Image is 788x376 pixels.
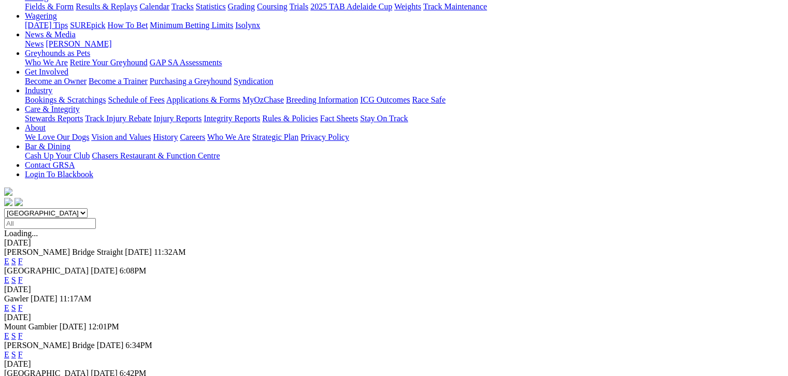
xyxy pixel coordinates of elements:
div: Racing [25,2,784,11]
a: How To Bet [108,21,148,30]
a: Become a Trainer [89,77,148,85]
a: Contact GRSA [25,161,75,169]
span: 11:32AM [154,248,186,256]
a: Fields & Form [25,2,74,11]
a: Trials [289,2,308,11]
div: Wagering [25,21,784,30]
a: Isolynx [235,21,260,30]
a: Stay On Track [360,114,408,123]
span: [DATE] [91,266,118,275]
span: 6:08PM [120,266,147,275]
span: 11:17AM [60,294,92,303]
a: Breeding Information [286,95,358,104]
a: Get Involved [25,67,68,76]
a: Who We Are [207,133,250,141]
a: Race Safe [412,95,445,104]
span: [DATE] [125,248,152,256]
a: E [4,257,9,266]
a: Strategic Plan [252,133,298,141]
input: Select date [4,218,96,229]
a: Cash Up Your Club [25,151,90,160]
span: 6:34PM [125,341,152,350]
img: logo-grsa-white.png [4,187,12,196]
a: S [11,350,16,359]
div: About [25,133,784,142]
div: Care & Integrity [25,114,784,123]
div: News & Media [25,39,784,49]
a: Schedule of Fees [108,95,164,104]
a: Care & Integrity [25,105,80,113]
div: [DATE] [4,238,784,248]
a: SUREpick [70,21,105,30]
a: ICG Outcomes [360,95,410,104]
a: 2025 TAB Adelaide Cup [310,2,392,11]
a: Applications & Forms [166,95,240,104]
span: [DATE] [97,341,124,350]
a: F [18,331,23,340]
div: Industry [25,95,784,105]
a: Minimum Betting Limits [150,21,233,30]
a: E [4,303,9,312]
a: Vision and Values [91,133,151,141]
a: E [4,331,9,340]
div: [DATE] [4,359,784,369]
a: MyOzChase [242,95,284,104]
a: F [18,303,23,312]
img: facebook.svg [4,198,12,206]
a: [PERSON_NAME] [46,39,111,48]
a: Greyhounds as Pets [25,49,90,57]
a: About [25,123,46,132]
a: We Love Our Dogs [25,133,89,141]
a: Login To Blackbook [25,170,93,179]
a: Coursing [257,2,288,11]
a: S [11,257,16,266]
a: S [11,331,16,340]
a: Industry [25,86,52,95]
a: History [153,133,178,141]
a: S [11,303,16,312]
span: Loading... [4,229,38,238]
a: Integrity Reports [204,114,260,123]
a: E [4,350,9,359]
a: [DATE] Tips [25,21,68,30]
a: Careers [180,133,205,141]
a: Calendar [139,2,169,11]
a: Results & Replays [76,2,137,11]
span: [DATE] [60,322,87,331]
a: Fact Sheets [320,114,358,123]
a: Rules & Policies [262,114,318,123]
img: twitter.svg [15,198,23,206]
div: Greyhounds as Pets [25,58,784,67]
a: Track Maintenance [423,2,487,11]
a: F [18,257,23,266]
span: Gawler [4,294,28,303]
a: Tracks [171,2,194,11]
a: Wagering [25,11,57,20]
span: [PERSON_NAME] Bridge [4,341,95,350]
a: Who We Are [25,58,68,67]
a: GAP SA Assessments [150,58,222,67]
span: 12:01PM [88,322,119,331]
div: Bar & Dining [25,151,784,161]
a: Bar & Dining [25,142,70,151]
a: Grading [228,2,255,11]
a: Bookings & Scratchings [25,95,106,104]
span: [GEOGRAPHIC_DATA] [4,266,89,275]
a: News [25,39,44,48]
div: [DATE] [4,285,784,294]
a: F [18,350,23,359]
a: Syndication [234,77,273,85]
a: Weights [394,2,421,11]
a: News & Media [25,30,76,39]
a: Chasers Restaurant & Function Centre [92,151,220,160]
div: Get Involved [25,77,784,86]
a: Become an Owner [25,77,87,85]
a: S [11,276,16,284]
a: Retire Your Greyhound [70,58,148,67]
a: E [4,276,9,284]
a: Privacy Policy [300,133,349,141]
div: [DATE] [4,313,784,322]
span: [PERSON_NAME] Bridge Straight [4,248,123,256]
a: Statistics [196,2,226,11]
a: Purchasing a Greyhound [150,77,232,85]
